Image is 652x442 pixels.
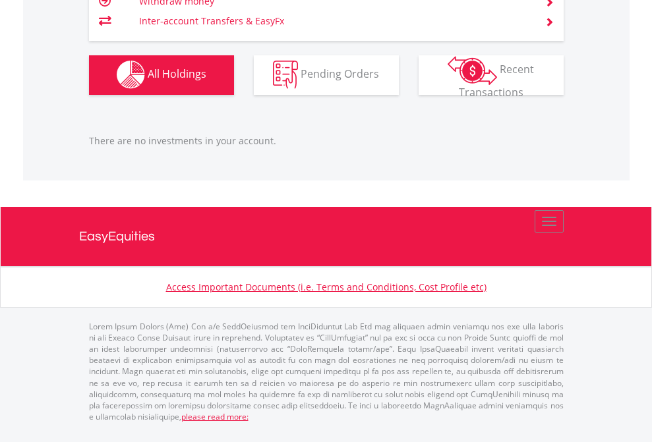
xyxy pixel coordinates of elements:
p: There are no investments in your account. [89,134,564,148]
img: holdings-wht.png [117,61,145,89]
span: Pending Orders [301,67,379,81]
td: Inter-account Transfers & EasyFx [139,11,529,31]
img: pending_instructions-wht.png [273,61,298,89]
span: Recent Transactions [459,62,535,99]
a: Access Important Documents (i.e. Terms and Conditions, Cost Profile etc) [166,281,487,293]
span: All Holdings [148,67,206,81]
img: transactions-zar-wht.png [448,56,497,85]
a: EasyEquities [79,207,574,266]
button: Pending Orders [254,55,399,95]
p: Lorem Ipsum Dolors (Ame) Con a/e SeddOeiusmod tem InciDiduntut Lab Etd mag aliquaen admin veniamq... [89,321,564,422]
a: please read more: [181,411,249,422]
button: All Holdings [89,55,234,95]
button: Recent Transactions [419,55,564,95]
